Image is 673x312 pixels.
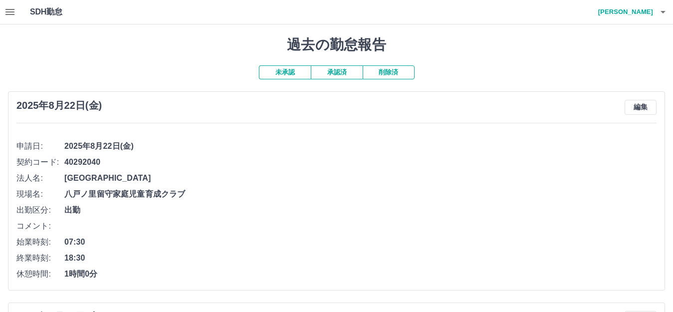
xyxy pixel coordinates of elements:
[16,252,64,264] span: 終業時刻:
[259,65,311,79] button: 未承認
[8,36,665,53] h1: 過去の勤怠報告
[64,188,657,200] span: 八戸ノ里留守家庭児童育成クラブ
[16,268,64,280] span: 休憩時間:
[16,204,64,216] span: 出勤区分:
[64,140,657,152] span: 2025年8月22日(金)
[64,172,657,184] span: [GEOGRAPHIC_DATA]
[311,65,363,79] button: 承認済
[16,172,64,184] span: 法人名:
[16,140,64,152] span: 申請日:
[16,236,64,248] span: 始業時刻:
[64,204,657,216] span: 出勤
[625,100,657,115] button: 編集
[16,100,102,111] h3: 2025年8月22日(金)
[64,252,657,264] span: 18:30
[363,65,415,79] button: 削除済
[64,268,657,280] span: 1時間0分
[16,156,64,168] span: 契約コード:
[16,220,64,232] span: コメント:
[64,156,657,168] span: 40292040
[64,236,657,248] span: 07:30
[16,188,64,200] span: 現場名:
